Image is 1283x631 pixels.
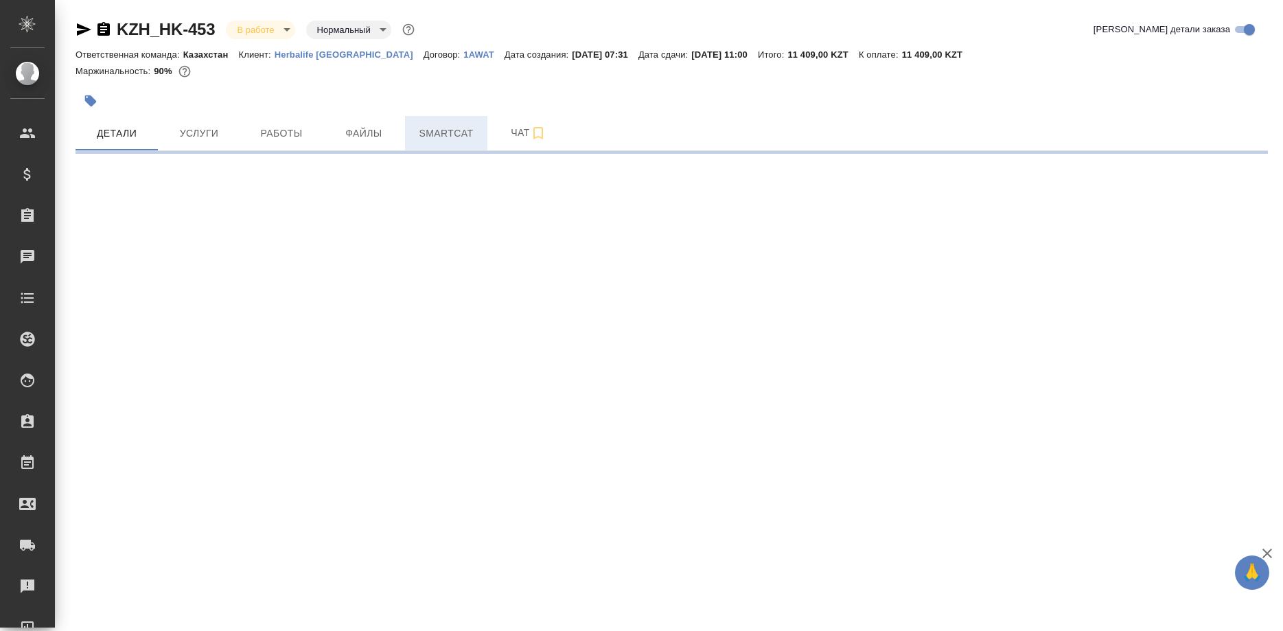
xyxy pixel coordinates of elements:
[275,49,424,60] p: Herbalife [GEOGRAPHIC_DATA]
[233,24,278,36] button: В работе
[902,49,973,60] p: 11 409,00 KZT
[76,66,154,76] p: Маржинальность:
[76,21,92,38] button: Скопировать ссылку для ЯМессенджера
[84,125,150,142] span: Детали
[787,49,859,60] p: 11 409,00 KZT
[496,124,562,141] span: Чат
[572,49,638,60] p: [DATE] 07:31
[1240,558,1264,587] span: 🙏
[76,49,183,60] p: Ответственная команда:
[166,125,232,142] span: Услуги
[463,48,505,60] a: 1AWAT
[413,125,479,142] span: Smartcat
[758,49,787,60] p: Итого:
[1094,23,1230,36] span: [PERSON_NAME] детали заказа
[463,49,505,60] p: 1AWAT
[76,86,106,116] button: Добавить тэг
[154,66,175,76] p: 90%
[638,49,691,60] p: Дата сдачи:
[248,125,314,142] span: Работы
[226,21,294,39] div: В работе
[505,49,572,60] p: Дата создания:
[400,21,417,38] button: Доп статусы указывают на важность/срочность заказа
[331,125,397,142] span: Файлы
[691,49,758,60] p: [DATE] 11:00
[313,24,375,36] button: Нормальный
[176,62,194,80] button: 148.32 RUB; 0.00 KZT;
[238,49,274,60] p: Клиент:
[275,48,424,60] a: Herbalife [GEOGRAPHIC_DATA]
[1235,555,1269,590] button: 🙏
[306,21,391,39] div: В работе
[183,49,239,60] p: Казахстан
[95,21,112,38] button: Скопировать ссылку
[859,49,902,60] p: К оплате:
[424,49,464,60] p: Договор:
[117,20,215,38] a: KZH_HK-453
